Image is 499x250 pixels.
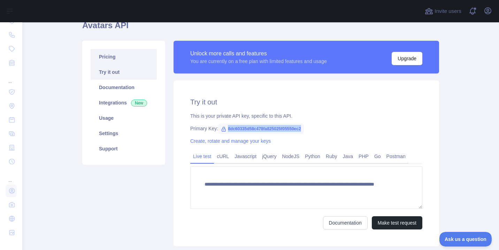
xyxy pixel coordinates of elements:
a: Ruby [323,151,340,162]
a: Go [371,151,384,162]
a: Java [340,151,356,162]
div: Unlock more calls and features [190,49,327,58]
button: Upgrade [392,52,422,65]
div: ... [6,70,17,84]
a: Usage [91,110,157,126]
a: PHP [356,151,371,162]
a: cURL [214,151,232,162]
a: Create, rotate and manage your keys [190,138,271,144]
h1: Avatars API [82,20,439,37]
button: Invite users [423,6,463,17]
a: Live test [190,151,214,162]
a: Javascript [232,151,259,162]
div: This is your private API key, specific to this API. [190,112,422,119]
a: Documentation [91,80,157,95]
a: Postman [384,151,408,162]
h2: Try it out [190,97,422,107]
span: 8dc60335d58c478fa825025f05550ec2 [218,124,304,134]
a: Python [302,151,323,162]
div: Primary Key: [190,125,422,132]
a: Pricing [91,49,157,64]
a: Try it out [91,64,157,80]
a: Settings [91,126,157,141]
div: You are currently on a free plan with limited features and usage [190,58,327,65]
span: New [131,100,147,107]
div: ... [6,169,17,183]
a: jQuery [259,151,279,162]
span: Invite users [435,7,461,15]
a: Support [91,141,157,156]
iframe: Toggle Customer Support [439,232,492,247]
a: NodeJS [279,151,302,162]
button: Make test request [372,216,422,229]
a: Documentation [323,216,368,229]
a: Integrations New [91,95,157,110]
